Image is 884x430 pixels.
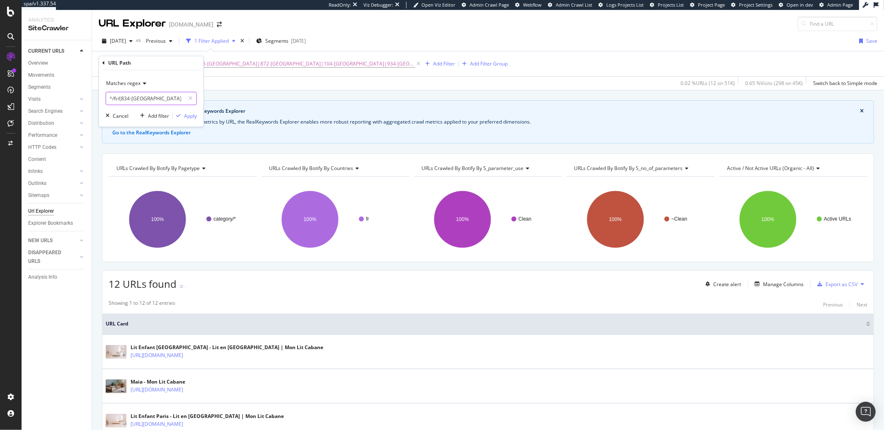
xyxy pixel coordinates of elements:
[131,378,219,386] div: Maia - Mon Lit Cabane
[106,414,126,428] img: main image
[856,34,877,48] button: Save
[787,2,813,8] span: Open in dev
[698,2,725,8] span: Project Page
[112,129,191,136] button: Go to the RealKeywords Explorer
[422,59,455,69] button: Add Filter
[261,183,409,255] svg: A chart.
[183,34,239,48] button: 1 Filter Applied
[779,2,813,8] a: Open in dev
[28,47,78,56] a: CURRENT URLS
[28,71,54,80] div: Movements
[28,131,78,140] a: Performance
[125,58,415,70] span: /fr/(834-[GEOGRAPHIC_DATA]|935-[GEOGRAPHIC_DATA]|872-[GEOGRAPHIC_DATA]|104-[GEOGRAPHIC_DATA]|934-...
[857,299,867,309] button: Next
[213,216,236,222] text: category/*
[713,281,741,288] div: Create alert
[28,155,86,164] a: Content
[573,162,707,175] h4: URLs Crawled By Botify By s_no_of_parameters
[109,299,175,309] div: Showing 1 to 12 of 12 entries
[725,162,860,175] h4: Active / Not Active URLs
[109,183,257,255] svg: A chart.
[671,216,687,222] text: ~Clean
[739,2,773,8] span: Project Settings
[121,107,860,115] div: Crawl metrics are now in the RealKeywords Explorer
[113,112,128,119] div: Cancel
[548,2,592,8] a: Admin Crawl List
[609,216,622,222] text: 100%
[858,106,866,117] button: close banner
[148,112,169,119] div: Add filter
[413,2,455,8] a: Open Viz Editor
[116,165,200,172] span: URLs Crawled By Botify By pagetype
[518,216,531,222] text: Clean
[102,100,874,143] div: info banner
[115,162,249,175] h4: URLs Crawled By Botify By pagetype
[28,71,86,80] a: Movements
[131,420,183,428] a: [URL][DOMAIN_NAME]
[515,2,542,8] a: Webflow
[421,165,523,172] span: URLs Crawled By Botify By s_parameter_use
[28,155,46,164] div: Content
[131,351,183,360] a: [URL][DOMAIN_NAME]
[28,219,86,228] a: Explorer Bookmarks
[28,59,86,68] a: Overview
[470,60,508,67] div: Add Filter Group
[810,77,877,90] button: Switch back to Simple mode
[827,2,853,8] span: Admin Page
[658,2,684,8] span: Projects List
[433,60,455,67] div: Add Filter
[567,183,715,255] svg: A chart.
[28,248,70,266] div: DISAPPEARED URLS
[28,47,64,56] div: CURRENT URLS
[28,219,73,228] div: Explorer Bookmarks
[329,2,351,8] div: ReadOnly:
[269,165,353,172] span: URLs Crawled By Botify By countries
[823,301,843,308] div: Previous
[523,2,542,8] span: Webflow
[99,17,166,31] div: URL Explorer
[731,2,773,8] a: Project Settings
[106,379,126,393] img: main image
[28,248,78,266] a: DISAPPEARED URLS
[106,345,126,359] img: main image
[184,112,197,119] div: Apply
[866,37,877,44] div: Save
[28,17,85,24] div: Analytics
[761,216,774,222] text: 100%
[28,131,57,140] div: Performance
[185,283,186,290] div: -
[173,112,197,120] button: Apply
[28,179,46,188] div: Outlinks
[414,183,562,255] svg: A chart.
[28,83,51,92] div: Segments
[727,165,814,172] span: Active / Not Active URLs (organic - all)
[291,37,306,44] div: [DATE]
[598,2,644,8] a: Logs Projects List
[28,236,53,245] div: NEW URLS
[702,277,741,291] button: Create alert
[28,83,86,92] a: Segments
[106,320,864,328] span: URL Card
[690,2,725,8] a: Project Page
[99,34,136,48] button: [DATE]
[131,413,284,420] div: Lit Enfant Paris - Lit en [GEOGRAPHIC_DATA] | Mon Lit Cabane
[857,301,867,308] div: Next
[421,2,455,8] span: Open Viz Editor
[556,2,592,8] span: Admin Crawl List
[110,37,126,44] span: 2025 Sep. 27th
[819,2,853,8] a: Admin Page
[253,34,309,48] button: Segments[DATE]
[28,107,63,116] div: Search Engines
[28,207,54,216] div: Url Explorer
[28,107,78,116] a: Search Engines
[456,216,469,222] text: 100%
[143,37,166,44] span: Previous
[856,402,876,422] div: Open Intercom Messenger
[813,80,877,87] div: Switch back to Simple mode
[28,143,56,152] div: HTTP Codes
[267,162,402,175] h4: URLs Crawled By Botify By countries
[109,277,177,291] span: 12 URLs found
[239,37,246,45] div: times
[28,273,57,282] div: Analysis Info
